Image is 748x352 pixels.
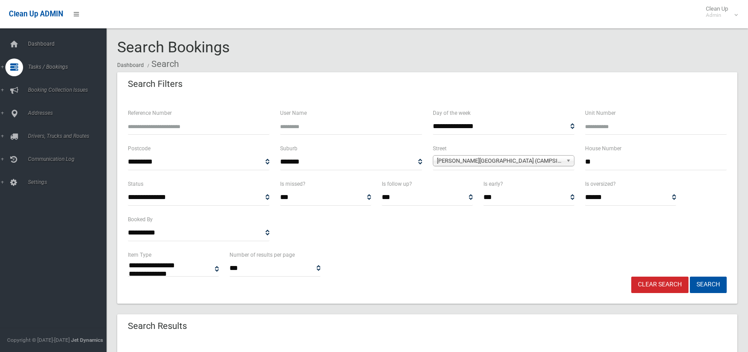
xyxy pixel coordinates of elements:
label: Street [433,144,447,153]
span: Clean Up ADMIN [9,10,63,18]
label: Is early? [483,179,503,189]
span: Drivers, Trucks and Routes [25,133,113,139]
label: Reference Number [128,108,172,118]
span: [PERSON_NAME][GEOGRAPHIC_DATA] (CAMPSIE 2194) [437,156,562,166]
span: Communication Log [25,156,113,162]
span: Copyright © [DATE]-[DATE] [7,337,70,343]
span: Dashboard [25,41,113,47]
label: Postcode [128,144,150,153]
label: Day of the week [433,108,471,118]
a: Clear Search [631,277,689,293]
label: User Name [280,108,307,118]
span: Settings [25,179,113,185]
strong: Jet Dynamics [71,337,103,343]
label: Number of results per page [230,250,295,260]
span: Booking Collection Issues [25,87,113,93]
label: House Number [585,144,621,153]
span: Search Bookings [117,38,230,56]
span: Clean Up [701,5,737,19]
label: Status [128,179,143,189]
a: Dashboard [117,62,144,68]
header: Search Filters [117,75,193,93]
button: Search [690,277,727,293]
small: Admin [706,12,728,19]
label: Suburb [280,144,297,153]
label: Is oversized? [585,179,616,189]
label: Unit Number [585,108,616,118]
label: Booked By [128,215,153,224]
li: Search [145,56,179,72]
span: Addresses [25,110,113,116]
label: Is missed? [280,179,305,189]
header: Search Results [117,317,198,335]
span: Tasks / Bookings [25,64,113,70]
label: Item Type [128,250,151,260]
label: Is follow up? [382,179,412,189]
